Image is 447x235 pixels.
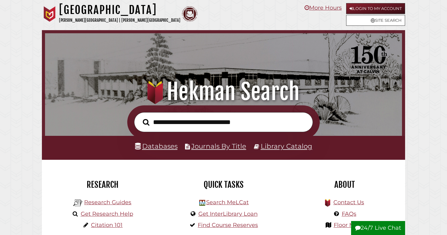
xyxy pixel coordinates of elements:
[305,4,342,11] a: More Hours
[59,17,180,24] p: [PERSON_NAME][GEOGRAPHIC_DATA] | [PERSON_NAME][GEOGRAPHIC_DATA]
[182,6,197,22] img: Calvin Theological Seminary
[261,142,312,150] a: Library Catalog
[346,15,405,26] a: Site Search
[52,78,395,105] h1: Hekman Search
[84,199,131,206] a: Research Guides
[191,142,246,150] a: Journals By Title
[81,210,133,217] a: Get Research Help
[199,200,205,206] img: Hekman Library Logo
[42,6,57,22] img: Calvin University
[342,210,356,217] a: FAQs
[73,198,83,208] img: Hekman Library Logo
[135,142,178,150] a: Databases
[198,210,258,217] a: Get InterLibrary Loan
[334,222,364,228] a: Floor Maps
[206,199,249,206] a: Search MeLCat
[91,222,123,228] a: Citation 101
[333,199,364,206] a: Contact Us
[168,179,279,190] h2: Quick Tasks
[140,117,152,127] button: Search
[346,3,405,14] a: Login to My Account
[289,179,400,190] h2: About
[59,3,180,17] h1: [GEOGRAPHIC_DATA]
[143,118,149,126] i: Search
[47,179,158,190] h2: Research
[198,222,258,228] a: Find Course Reserves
